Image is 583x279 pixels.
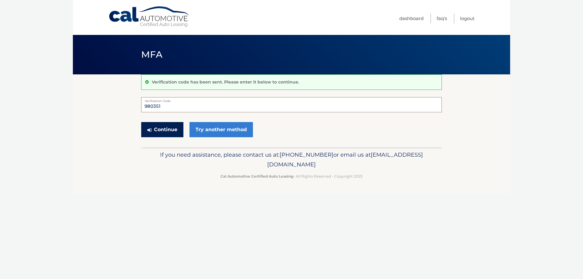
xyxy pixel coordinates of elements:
[152,79,299,85] p: Verification code has been sent. Please enter it below to continue.
[141,97,442,102] label: Verification Code
[399,13,424,23] a: Dashboard
[108,6,190,28] a: Cal Automotive
[220,174,293,179] strong: Cal Automotive Certified Auto Leasing
[145,173,438,179] p: - All Rights Reserved - Copyright 2025
[141,97,442,112] input: Verification Code
[437,13,447,23] a: FAQ's
[189,122,253,137] a: Try another method
[267,151,423,168] span: [EMAIL_ADDRESS][DOMAIN_NAME]
[280,151,333,158] span: [PHONE_NUMBER]
[141,49,162,60] span: MFA
[460,13,475,23] a: Logout
[145,150,438,169] p: If you need assistance, please contact us at: or email us at
[141,122,183,137] button: Continue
